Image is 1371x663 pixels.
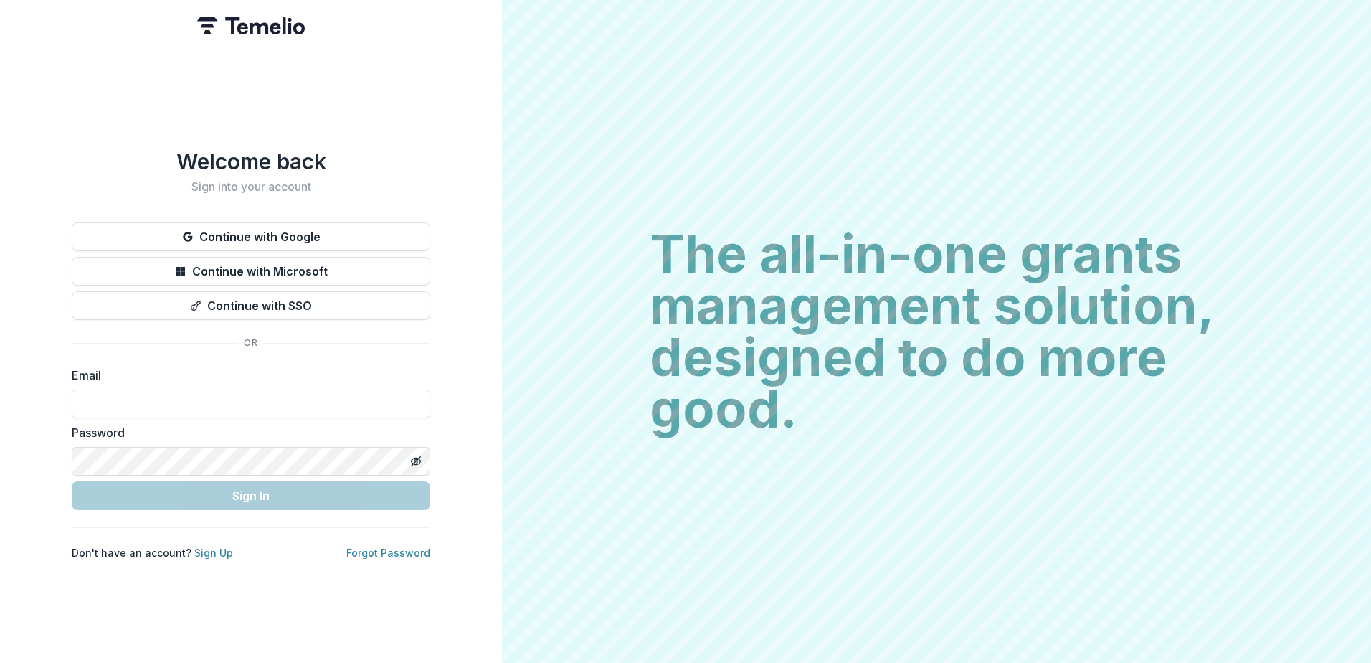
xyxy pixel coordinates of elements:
img: Temelio [197,17,305,34]
label: Email [72,367,422,384]
p: Don't have an account? [72,545,233,560]
a: Forgot Password [346,547,430,559]
label: Password [72,424,422,441]
h1: Welcome back [72,149,430,174]
button: Continue with Microsoft [72,257,430,286]
a: Sign Up [194,547,233,559]
button: Continue with Google [72,222,430,251]
h2: Sign into your account [72,180,430,194]
button: Sign In [72,481,430,510]
button: Toggle password visibility [404,450,427,473]
button: Continue with SSO [72,291,430,320]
